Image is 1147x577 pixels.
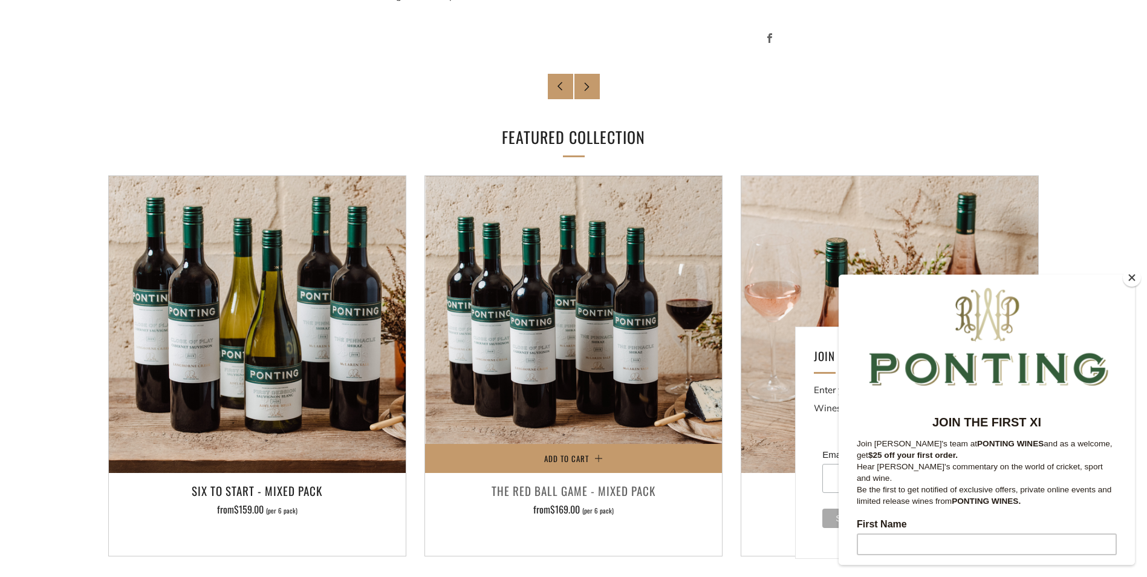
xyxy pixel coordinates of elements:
[822,446,1091,463] label: Email Address
[374,125,773,150] h2: Featured collection
[814,345,1088,366] h4: Join [PERSON_NAME]'s team at ponting Wines
[94,141,203,154] strong: JOIN THE FIRST XI
[533,502,614,517] span: from
[18,397,278,419] input: Subscribe
[1123,269,1141,287] button: Close
[18,163,278,186] p: Join [PERSON_NAME]'s team at and as a welcome, get
[115,480,400,501] h3: Six To Start - Mixed Pack
[18,244,278,259] label: First Name
[234,502,264,517] span: $159.00
[30,176,119,185] strong: $25 off your first order.
[814,381,1103,417] p: Enter your email address below and get $25 off your first Ponting Wines order.
[582,507,614,514] span: (per 6 pack)
[431,480,716,501] h3: The Red Ball Game - Mixed Pack
[266,507,297,514] span: (per 6 pack)
[425,444,722,473] button: Add to Cart
[741,480,1038,541] a: Rosé & Reds - Mixed Pack from$165.00 (per 6 pack)
[822,509,889,528] input: Subscribe
[18,186,278,209] p: Hear [PERSON_NAME]'s commentary on the world of cricket, sport and wine.
[217,502,297,517] span: from
[550,502,580,517] span: $169.00
[18,346,278,360] label: Email
[18,433,271,486] span: We will send you a confirmation email to subscribe. I agree to sign up to the Ponting Wines newsl...
[425,480,722,541] a: The Red Ball Game - Mixed Pack from$169.00 (per 6 pack)
[544,452,589,465] span: Add to Cart
[18,295,278,310] label: Last Name
[822,434,1091,446] div: indicates required
[113,222,182,231] strong: PONTING WINES.
[747,480,1032,501] h3: Rosé & Reds - Mixed Pack
[138,165,205,174] strong: PONTING WINES
[18,209,278,232] p: Be the first to get notified of exclusive offers, private online events and limited release wines...
[109,480,406,541] a: Six To Start - Mixed Pack from$159.00 (per 6 pack)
